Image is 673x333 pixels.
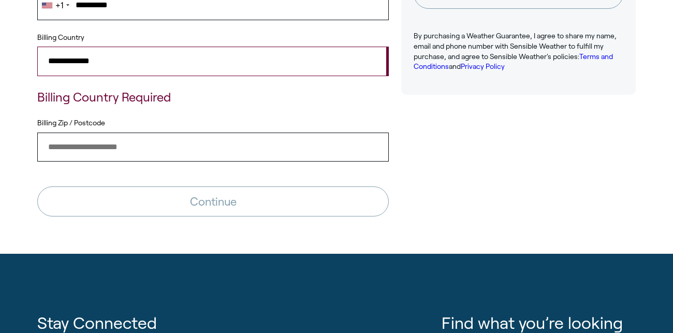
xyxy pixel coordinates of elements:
[55,1,63,10] div: +1
[461,62,505,70] a: Privacy Policy
[37,33,84,43] label: Billing Country
[37,186,389,216] button: Continue
[414,31,623,71] p: By purchasing a Weather Guarantee, I agree to share my name, email and phone number with Sensible...
[37,118,389,128] label: Billing Zip / Postcode
[401,111,636,184] iframe: Customer reviews powered by Trustpilot
[37,89,389,106] p: Billing Country Required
